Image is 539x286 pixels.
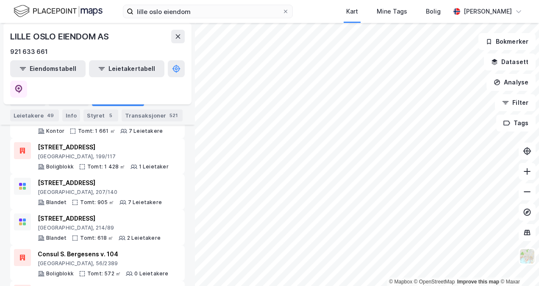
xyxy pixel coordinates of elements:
[426,6,441,17] div: Bolig
[484,53,536,70] button: Datasett
[78,128,115,135] div: Tomt: 1 661 ㎡
[38,142,169,152] div: [STREET_ADDRESS]
[497,245,539,286] iframe: Chat Widget
[106,111,115,120] div: 5
[377,6,407,17] div: Mine Tags
[38,249,169,259] div: Consul S. Bergesens v. 104
[14,4,103,19] img: logo.f888ab2527a4732fd821a326f86c7f29.svg
[46,199,67,206] div: Blandet
[10,109,59,121] div: Leietakere
[46,235,67,241] div: Blandet
[46,128,64,135] div: Kontor
[478,33,536,50] button: Bokmerker
[133,5,282,18] input: Søk på adresse, matrikkel, gårdeiere, leietakere eller personer
[139,163,169,170] div: 1 Leietaker
[10,30,111,43] div: LILLE OSLO EIENDOM AS
[346,6,358,17] div: Kart
[486,74,536,91] button: Analyse
[38,260,169,267] div: [GEOGRAPHIC_DATA], 56/2389
[38,213,161,224] div: [STREET_ADDRESS]
[38,178,162,188] div: [STREET_ADDRESS]
[414,279,455,285] a: OpenStreetMap
[46,163,74,170] div: Boligblokk
[38,153,169,160] div: [GEOGRAPHIC_DATA], 199/117
[80,199,114,206] div: Tomt: 905 ㎡
[10,60,86,77] button: Eiendomstabell
[134,270,168,277] div: 0 Leietakere
[457,279,499,285] a: Improve this map
[389,279,412,285] a: Mapbox
[87,163,125,170] div: Tomt: 1 428 ㎡
[10,47,48,57] div: 921 633 661
[122,109,183,121] div: Transaksjoner
[46,270,74,277] div: Boligblokk
[127,235,161,241] div: 2 Leietakere
[38,224,161,231] div: [GEOGRAPHIC_DATA], 214/89
[168,111,179,120] div: 521
[496,115,536,132] button: Tags
[129,128,163,135] div: 7 Leietakere
[495,94,536,111] button: Filter
[45,111,56,120] div: 49
[128,199,162,206] div: 7 Leietakere
[83,109,118,121] div: Styret
[62,109,80,121] div: Info
[89,60,164,77] button: Leietakertabell
[464,6,512,17] div: [PERSON_NAME]
[87,270,121,277] div: Tomt: 572 ㎡
[80,235,113,241] div: Tomt: 618 ㎡
[38,189,162,196] div: [GEOGRAPHIC_DATA], 207/140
